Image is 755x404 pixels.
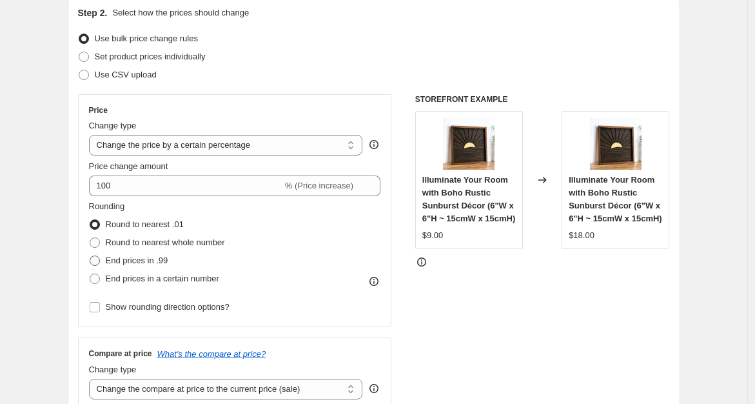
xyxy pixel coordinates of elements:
[590,118,642,170] img: MNB07940-Photoroom_80x.jpg
[112,6,249,19] p: Select how the prices should change
[89,161,168,171] span: Price change amount
[443,118,495,170] img: MNB07940-Photoroom_80x.jpg
[95,70,157,79] span: Use CSV upload
[569,229,594,242] div: $18.00
[422,229,444,242] div: $9.00
[89,176,282,196] input: -15
[89,121,137,130] span: Change type
[95,52,206,61] span: Set product prices individually
[368,138,380,151] div: help
[106,219,184,229] span: Round to nearest .01
[89,105,108,116] h3: Price
[106,237,225,247] span: Round to nearest whole number
[157,349,266,359] button: What's the compare at price?
[106,274,219,283] span: End prices in a certain number
[422,175,516,223] span: Illuminate Your Room with Boho Rustic Sunburst Décor (6"W x 6"H ~ 15cmW x 15cmH)
[569,175,662,223] span: Illuminate Your Room with Boho Rustic Sunburst Décor (6"W x 6"H ~ 15cmW x 15cmH)
[89,201,125,211] span: Rounding
[106,256,168,265] span: End prices in .99
[89,348,152,359] h3: Compare at price
[285,181,353,190] span: % (Price increase)
[78,6,108,19] h2: Step 2.
[95,34,198,43] span: Use bulk price change rules
[415,94,670,105] h6: STOREFRONT EXAMPLE
[368,382,380,395] div: help
[89,365,137,374] span: Change type
[106,302,230,312] span: Show rounding direction options?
